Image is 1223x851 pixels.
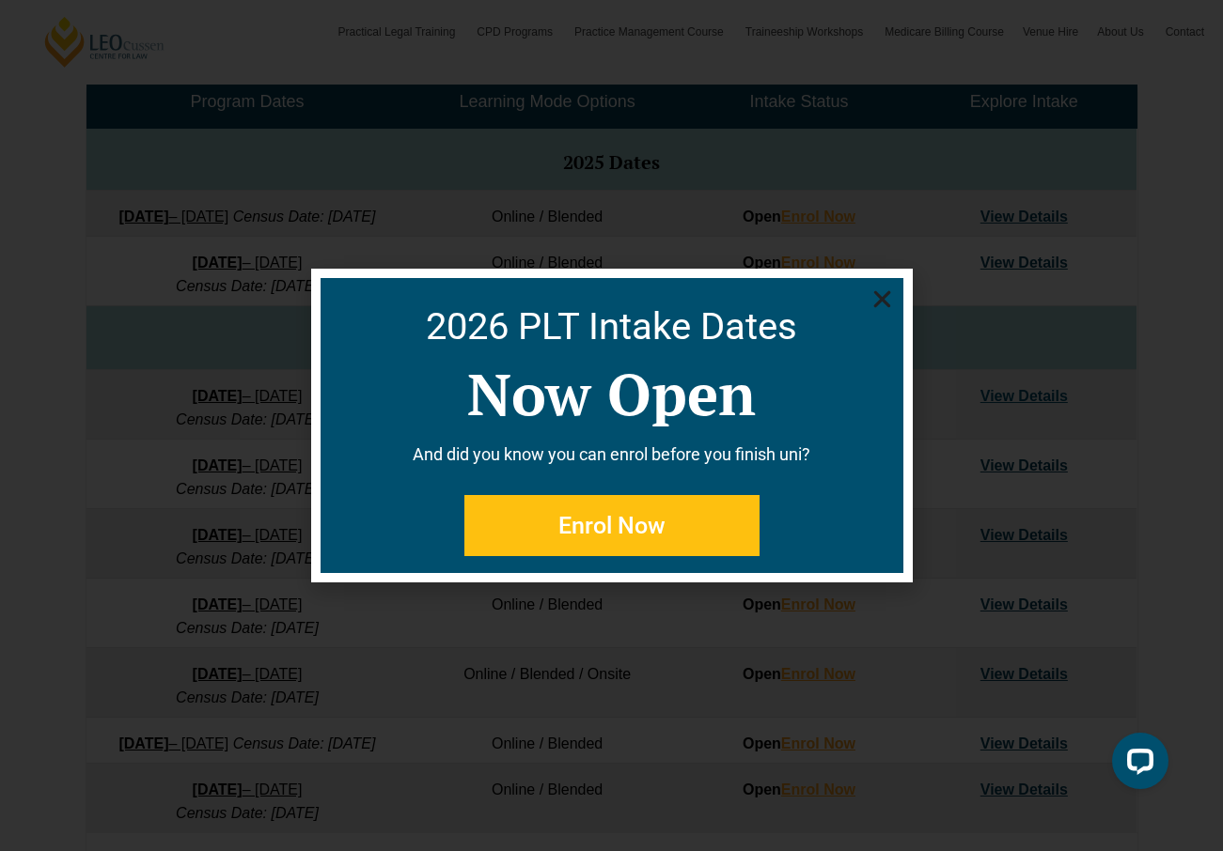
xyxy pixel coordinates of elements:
[330,441,894,467] p: And did you know you can enrol before you finish uni?
[558,514,666,537] span: Enrol Now
[870,287,894,311] a: Close
[426,304,797,348] a: 2026 PLT Intake Dates
[1097,725,1176,804] iframe: LiveChat chat widget
[467,355,756,432] a: Now Open
[464,495,760,556] a: Enrol Now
